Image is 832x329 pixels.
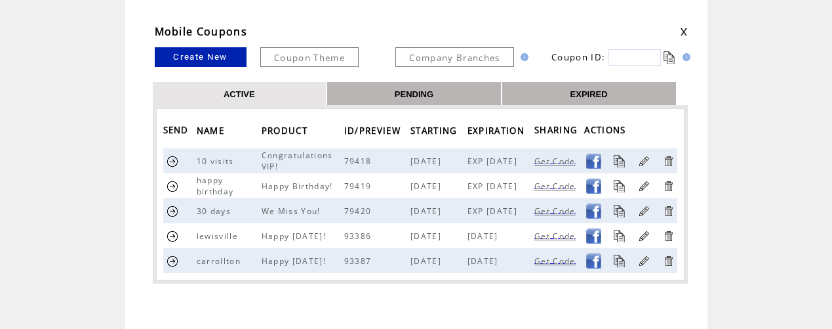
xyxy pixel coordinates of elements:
span: 79420 [344,206,375,217]
span: [DATE] [467,230,502,242]
span: SEND [163,121,192,143]
img: help.gif [679,53,690,61]
span: Get Code [534,255,579,267]
a: Get Code [534,231,579,239]
span: [DATE] [410,255,445,267]
span: [DATE] [410,181,445,192]
span: 79418 [344,156,375,167]
span: [DATE] [410,156,445,167]
img: help.gif [517,53,528,61]
span: Congratulations VIP! [262,150,333,172]
a: ID/PREVIEW [344,121,407,143]
a: Get Code [534,181,579,189]
a: Get Code [534,156,579,164]
a: Get Code [534,256,579,264]
span: STARTING [410,121,461,143]
a: Coupon Theme [260,47,359,67]
span: Happy [DATE]! [262,230,329,242]
span: 93387 [344,255,375,267]
span: NAME [197,121,228,143]
span: SHARING [534,121,581,143]
td: Send Coupon [163,248,197,273]
span: lewisville [197,230,241,242]
span: [DATE] [410,230,445,242]
span: EXP [DATE] [467,156,521,167]
span: ID/PREVIEW [344,121,404,143]
span: Get Code [534,230,579,242]
span: 79419 [344,181,375,192]
span: carrollton [197,255,244,267]
a: Get Code [534,206,579,214]
span: [DATE] [410,206,445,217]
span: 93386 [344,230,375,242]
a: STARTING [410,121,464,143]
span: Happy Birthday! [262,181,336,192]
span: 10 visits [197,156,237,167]
a: NAME [197,121,231,143]
span: We Miss You! [262,206,324,217]
span: EXP [DATE] [467,181,521,192]
a: ACTIVE [224,88,255,99]
span: Get Code [534,181,579,192]
span: Get Code [534,206,579,217]
span: ACTIONS [584,121,629,143]
td: Send Coupon [163,223,197,248]
span: EXPIRATION [467,121,528,143]
span: happy birthday [197,175,237,197]
a: EXPIRATION [467,121,531,143]
span: Get Code [534,156,579,167]
a: Create New [155,47,247,67]
td: Send Coupon [163,173,197,198]
td: Send Coupon [163,198,197,223]
span: EXP [DATE] [467,206,521,217]
span: PRODUCT [262,121,311,143]
span: [DATE] [467,255,502,267]
a: EXPIRED [570,88,608,99]
span: 30 days [197,206,234,217]
span: Coupon ID: [551,51,605,63]
td: Mobile Coupons [155,24,635,39]
td: Send Coupon [163,148,197,173]
a: PRODUCT [262,121,314,143]
a: PENDING [395,88,433,99]
a: Company Branches [395,47,513,67]
span: Happy [DATE]! [262,255,329,267]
